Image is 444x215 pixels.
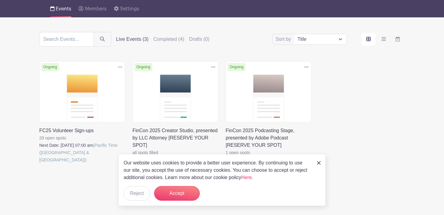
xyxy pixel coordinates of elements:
img: close_button-5f87c8562297e5c2d7936805f587ecaba9071eb48480494691a3f1689db116b3.svg [317,161,321,165]
label: Completed (4) [153,36,184,43]
span: Settings [120,6,139,11]
div: order and view [361,33,405,45]
input: Search Events... [39,32,94,47]
span: Members [85,6,107,11]
p: Our website uses cookies to provide a better user experience. By continuing to use our site, you ... [124,159,311,181]
a: Here [241,175,252,180]
label: Sort by [276,36,293,43]
span: Events [56,6,71,11]
button: Reject [124,186,150,201]
label: Drafts (0) [189,36,210,43]
button: Accept [154,186,200,201]
div: filters [116,36,210,43]
label: Live Events (3) [116,36,149,43]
